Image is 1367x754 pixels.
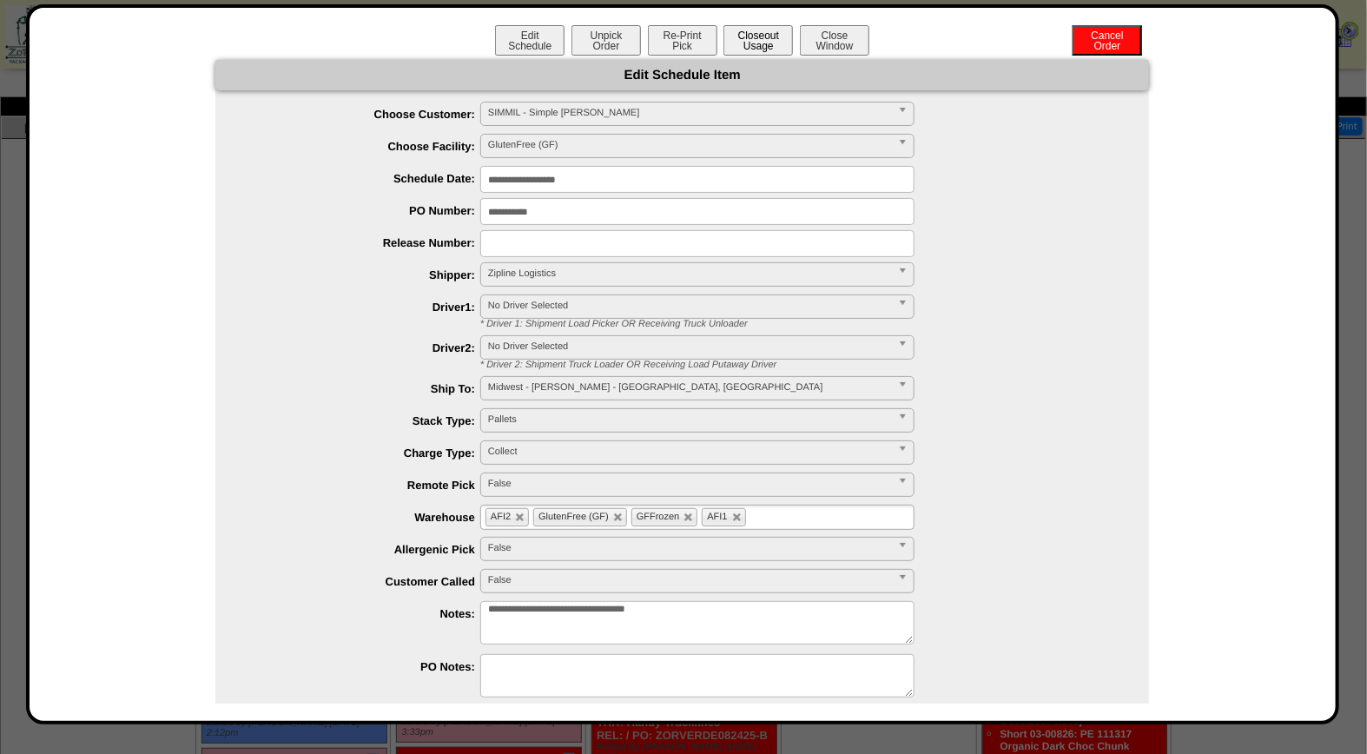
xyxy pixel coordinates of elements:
[488,409,891,430] span: Pallets
[250,607,480,620] label: Notes:
[637,512,680,522] span: GFFrozen
[250,140,480,153] label: Choose Facility:
[488,263,891,284] span: Zipline Logistics
[488,336,891,357] span: No Driver Selected
[250,301,480,314] label: Driver1:
[250,543,480,556] label: Allergenic Pick
[723,25,793,56] button: CloseoutUsage
[250,204,480,217] label: PO Number:
[250,268,480,281] label: Shipper:
[488,103,891,123] span: SIMMIL - Simple [PERSON_NAME]
[538,512,609,522] span: GlutenFree (GF)
[491,512,511,522] span: AFI2
[250,511,480,524] label: Warehouse
[467,360,1149,370] div: * Driver 2: Shipment Truck Loader OR Receiving Load Putaway Driver
[467,319,1149,329] div: * Driver 1: Shipment Load Picker OR Receiving Truck Unloader
[488,135,891,155] span: GlutenFree (GF)
[571,25,641,56] button: UnpickOrder
[250,479,480,492] label: Remote Pick
[250,446,480,460] label: Charge Type:
[648,25,717,56] button: Re-PrintPick
[488,538,891,559] span: False
[250,108,480,121] label: Choose Customer:
[488,473,891,494] span: False
[250,660,480,673] label: PO Notes:
[250,414,480,427] label: Stack Type:
[250,382,480,395] label: Ship To:
[495,25,565,56] button: EditSchedule
[250,341,480,354] label: Driver2:
[1073,25,1142,56] button: CancelOrder
[250,172,480,185] label: Schedule Date:
[215,60,1149,90] div: Edit Schedule Item
[488,441,891,462] span: Collect
[488,377,891,398] span: Midwest - [PERSON_NAME] - [GEOGRAPHIC_DATA], [GEOGRAPHIC_DATA]
[250,575,480,588] label: Customer Called
[488,295,891,316] span: No Driver Selected
[800,25,869,56] button: CloseWindow
[488,570,891,591] span: False
[250,236,480,249] label: Release Number:
[707,512,727,522] span: AFI1
[798,39,871,52] a: CloseWindow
